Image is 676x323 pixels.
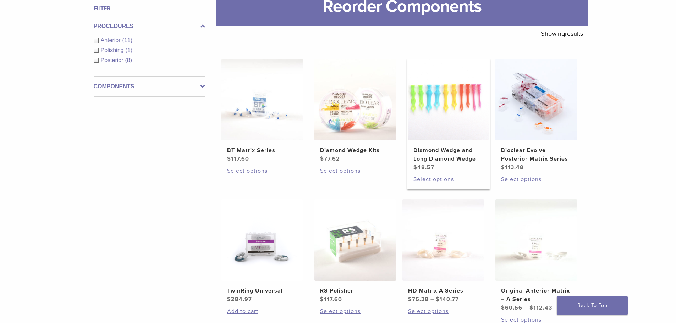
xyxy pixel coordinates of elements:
[94,22,205,30] label: Procedures
[501,175,571,184] a: Select options for “Bioclear Evolve Posterior Matrix Series”
[501,164,524,171] bdi: 113.48
[413,164,434,171] bdi: 48.57
[227,167,297,175] a: Select options for “BT Matrix Series”
[101,47,126,53] span: Polishing
[501,304,505,311] span: $
[501,164,505,171] span: $
[402,199,485,303] a: HD Matrix A SeriesHD Matrix A Series
[436,296,440,303] span: $
[221,59,303,140] img: BT Matrix Series
[413,146,484,163] h2: Diamond Wedge and Long Diamond Wedge
[408,307,478,316] a: Select options for “HD Matrix A Series”
[221,199,303,281] img: TwinRing Universal
[407,59,490,172] a: Diamond Wedge and Long Diamond WedgeDiamond Wedge and Long Diamond Wedge $48.57
[320,155,324,162] span: $
[408,286,478,295] h2: HD Matrix A Series
[408,59,489,140] img: Diamond Wedge and Long Diamond Wedge
[227,155,249,162] bdi: 117.60
[529,304,552,311] bdi: 112.43
[529,304,533,311] span: $
[314,59,396,140] img: Diamond Wedge Kits
[125,47,132,53] span: (1)
[413,175,484,184] a: Select options for “Diamond Wedge and Long Diamond Wedge”
[227,146,297,155] h2: BT Matrix Series
[227,307,297,316] a: Add to cart: “TwinRing Universal”
[314,199,396,281] img: RS Polisher
[320,296,342,303] bdi: 117.60
[94,4,205,13] h4: Filter
[227,296,231,303] span: $
[320,307,390,316] a: Select options for “RS Polisher”
[320,155,340,162] bdi: 77.62
[430,296,434,303] span: –
[408,296,412,303] span: $
[501,286,571,303] h2: Original Anterior Matrix – A Series
[436,296,459,303] bdi: 140.77
[413,164,417,171] span: $
[122,37,132,43] span: (11)
[495,59,577,140] img: Bioclear Evolve Posterior Matrix Series
[221,199,304,303] a: TwinRing UniversalTwinRing Universal $284.97
[495,59,578,172] a: Bioclear Evolve Posterior Matrix SeriesBioclear Evolve Posterior Matrix Series $113.48
[408,296,429,303] bdi: 75.38
[320,286,390,295] h2: RS Polisher
[320,296,324,303] span: $
[501,146,571,163] h2: Bioclear Evolve Posterior Matrix Series
[495,199,578,312] a: Original Anterior Matrix - A SeriesOriginal Anterior Matrix – A Series
[94,82,205,91] label: Components
[101,57,125,63] span: Posterior
[227,155,231,162] span: $
[501,304,522,311] bdi: 60.56
[320,146,390,155] h2: Diamond Wedge Kits
[227,286,297,295] h2: TwinRing Universal
[541,26,583,41] p: Showing results
[314,199,397,303] a: RS PolisherRS Polisher $117.60
[402,199,484,281] img: HD Matrix A Series
[227,296,252,303] bdi: 284.97
[524,304,528,311] span: –
[320,167,390,175] a: Select options for “Diamond Wedge Kits”
[221,59,304,163] a: BT Matrix SeriesBT Matrix Series $117.60
[101,37,122,43] span: Anterior
[125,57,132,63] span: (8)
[495,199,577,281] img: Original Anterior Matrix - A Series
[557,296,628,315] a: Back To Top
[314,59,397,163] a: Diamond Wedge KitsDiamond Wedge Kits $77.62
